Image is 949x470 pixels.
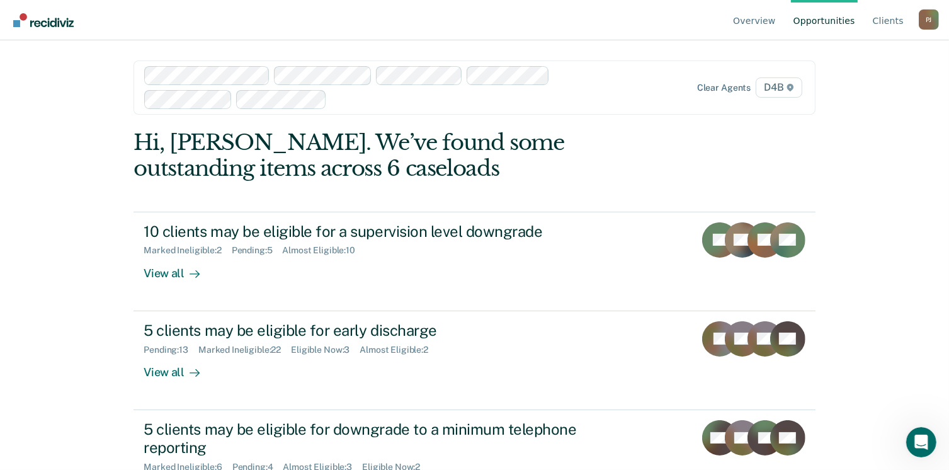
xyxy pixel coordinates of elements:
div: 5 clients may be eligible for early discharge [144,321,586,340]
div: Clear agents [697,83,751,93]
div: 10 clients may be eligible for a supervision level downgrade [144,222,586,241]
div: Hi, [PERSON_NAME]. We’ve found some outstanding items across 6 caseloads [134,130,679,181]
div: Eligible Now : 3 [291,345,360,355]
div: Pending : 5 [232,245,283,256]
div: Almost Eligible : 10 [283,245,366,256]
a: 5 clients may be eligible for early dischargePending:13Marked Ineligible:22Eligible Now:3Almost E... [134,311,815,410]
button: Profile dropdown button [919,9,939,30]
div: P J [919,9,939,30]
span: D4B [756,77,802,98]
div: Marked Ineligible : 2 [144,245,231,256]
div: Almost Eligible : 2 [360,345,438,355]
div: Marked Ineligible : 22 [198,345,291,355]
img: Recidiviz [13,13,74,27]
div: 5 clients may be eligible for downgrade to a minimum telephone reporting [144,420,586,457]
div: View all [144,355,214,379]
div: View all [144,256,214,280]
a: 10 clients may be eligible for a supervision level downgradeMarked Ineligible:2Pending:5Almost El... [134,212,815,311]
div: Pending : 13 [144,345,198,355]
iframe: Intercom live chat [906,427,936,457]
